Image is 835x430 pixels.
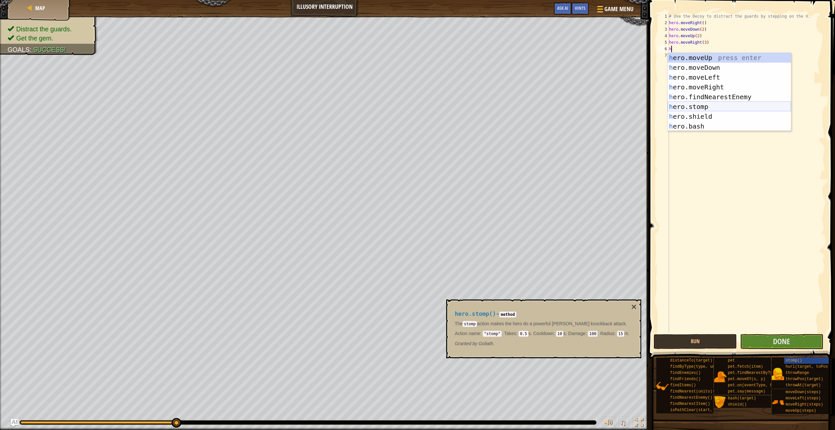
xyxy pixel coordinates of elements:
[604,5,633,13] span: Game Menu
[618,417,630,430] button: ♫
[533,331,554,336] span: Cooldown
[455,341,478,346] span: Granted by
[503,331,532,336] span: s.
[516,331,519,336] span: :
[786,390,821,394] span: moveDown(steps)
[568,331,585,336] span: Damage
[16,25,72,33] span: Distract the guards.
[33,5,45,12] a: Map
[455,331,503,336] span: .
[772,396,784,408] img: portrait.png
[728,396,756,401] span: bash(target)
[670,371,701,375] span: findEnemies()
[773,336,790,346] span: Done
[480,331,483,336] span: :
[670,377,701,381] span: findFriends()
[670,383,696,388] span: findItems()
[532,331,567,336] span: s.
[557,5,568,11] span: Ask AI
[786,408,816,413] span: moveUp(steps)
[455,341,494,346] em: Goliath.
[620,418,626,427] span: ♫
[786,358,802,363] span: stomp()
[455,320,629,327] p: The action makes the hero do a powerful [PERSON_NAME] knockback attack.
[455,331,467,336] span: Action
[658,20,669,26] div: 2
[602,417,615,430] button: Adjust volume
[35,5,45,12] span: Map
[588,331,598,337] code: 100
[728,383,789,388] span: pet.on(eventType, handler)
[16,35,53,42] span: Get the gem.
[617,331,624,337] code: 15
[714,396,726,408] img: portrait.png
[728,364,763,369] span: pet.fetch(item)
[455,311,629,317] h4: -
[658,39,669,46] div: 5
[728,358,735,363] span: pet
[670,408,724,412] span: isPathClear(start, end)
[772,368,784,380] img: portrait.png
[599,331,629,336] span: m.
[714,371,726,383] img: portrait.png
[786,383,821,388] span: throwAt(target)
[654,334,737,349] button: Run
[728,371,791,375] span: pet.findNearestByType(type)
[33,46,66,53] span: Success!
[631,302,636,312] button: ×
[658,13,669,20] div: 1
[499,312,516,317] code: method
[658,33,669,39] div: 4
[592,3,637,18] button: Game Menu
[658,46,669,52] div: 6
[8,34,91,43] li: Get the gem.
[8,24,91,34] li: Distract the guards.
[670,402,710,406] span: findNearestItem()
[483,331,502,337] code: "stomp"
[8,46,30,53] span: Goals
[786,396,821,401] span: moveLeft(steps)
[786,364,830,369] span: hurl(target, toPos)
[575,5,585,11] span: Hints
[786,371,809,375] span: throwRange
[658,26,669,33] div: 3
[556,331,563,337] code: 10
[30,46,33,53] span: :
[670,358,713,363] span: distanceTo(target)
[585,331,588,336] span: :
[615,331,617,336] span: :
[463,321,477,327] code: stomp
[600,331,615,336] span: Radius
[567,331,599,336] span: .
[728,377,766,381] span: pet.moveXY(x, y)
[670,395,713,400] span: findNearestEnemy()
[554,3,571,15] button: Ask AI
[728,402,747,407] span: shield()
[670,364,724,369] span: findByType(type, units)
[728,389,766,394] span: pet.say(message)
[786,377,823,381] span: throwPos(target)
[455,311,496,317] span: hero.stomp()
[519,331,528,337] code: 0.5
[740,334,823,349] button: Done
[554,331,556,336] span: :
[504,331,516,336] span: Takes
[656,380,669,392] img: portrait.png
[632,417,645,430] button: Toggle fullscreen
[11,419,19,427] button: Ask AI
[658,52,669,59] div: 7
[786,402,823,407] span: moveRight(steps)
[467,331,480,336] span: name
[670,389,713,394] span: findNearest(units)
